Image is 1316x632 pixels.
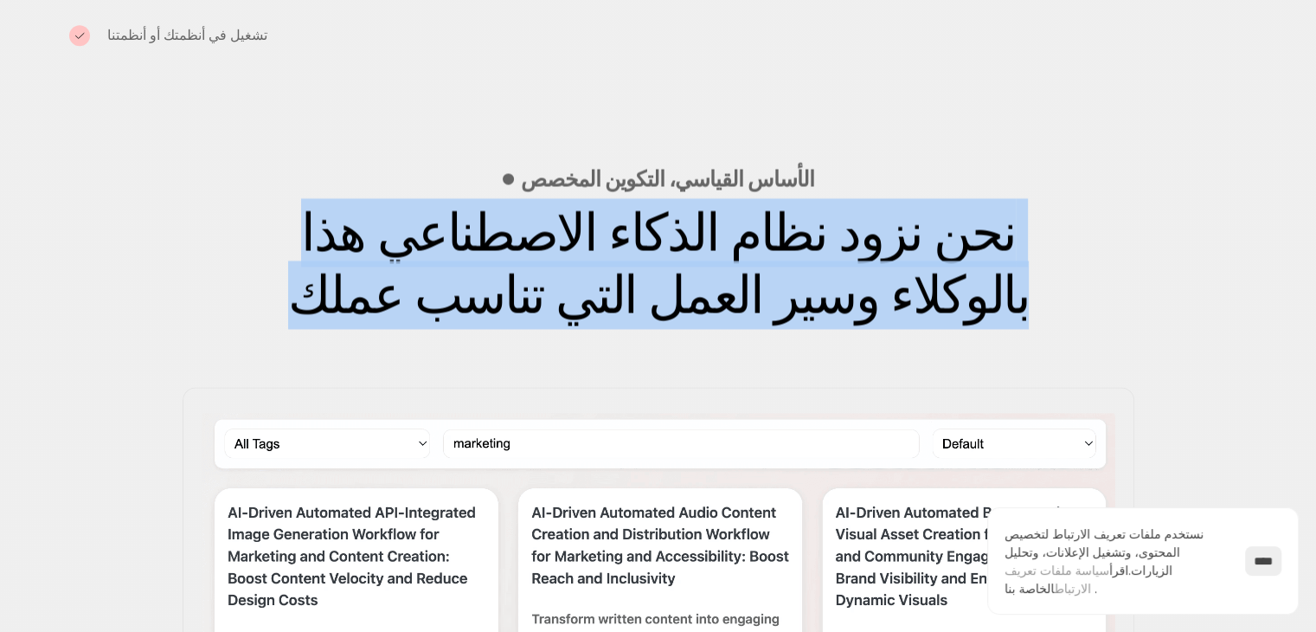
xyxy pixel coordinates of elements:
[521,164,814,193] font: الأساس القياسي، التكوين المخصص
[287,198,1028,329] font: نحن نزود نظام الذكاء الاصطناعي هذا بالوكلاء وسير العمل التي تناسب عملك
[1005,526,1204,577] font: نستخدم ملفات تعريف الارتباط لتخصيص المحتوى، وتشغيل الإعلانات، وتحليل الزيارات.
[1005,563,1109,596] a: سياسة ملفات تعريف الارتباط
[1005,581,1097,596] font: الخاصة بنا .
[1109,563,1128,577] font: اقرأ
